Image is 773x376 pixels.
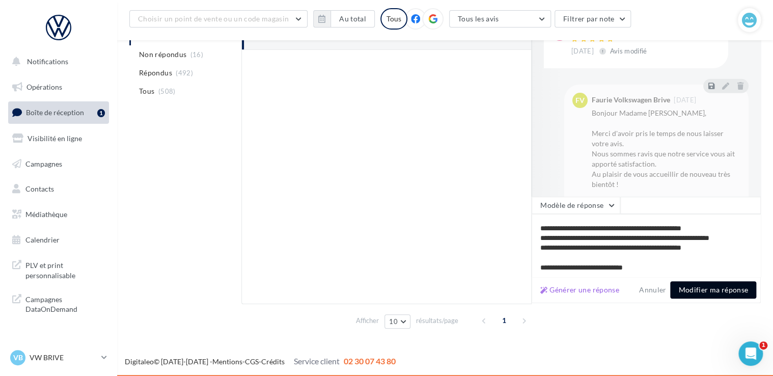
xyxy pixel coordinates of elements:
button: Au total [313,10,375,28]
button: 10 [384,314,410,329]
span: Calendrier [25,235,60,244]
button: Générer une réponse [536,284,623,296]
span: Avis modifié [610,47,647,55]
p: VW BRIVE [30,353,97,363]
span: 1 [759,341,767,350]
span: Médiathèque [25,210,67,219]
span: résultats/page [416,316,458,326]
span: Opérations [26,83,62,91]
a: Contacts [6,178,111,200]
a: VB VW BRIVE [8,348,109,367]
span: Campagnes DataOnDemand [25,292,105,314]
button: Annuler [635,284,670,296]
div: Bonjour Madame [PERSON_NAME], Merci d'avoir pris le temps de nous laisser votre avis. Nous sommes... [592,108,740,210]
a: PLV et print personnalisable [6,254,111,284]
span: 1 [496,312,512,329]
span: Contacts [25,184,54,193]
span: [DATE] [674,97,696,103]
a: Opérations [6,76,111,98]
a: Calendrier [6,229,111,251]
span: VB [13,353,23,363]
span: Afficher [356,316,379,326]
span: Répondus [139,68,172,78]
span: Visibilité en ligne [27,134,82,143]
span: 02 30 07 43 80 [344,356,396,366]
span: Tous les avis [458,14,499,23]
a: Crédits [261,357,285,366]
span: 10 [389,317,398,326]
span: (492) [176,69,193,77]
span: Service client [294,356,340,366]
a: Campagnes [6,153,111,175]
iframe: Intercom live chat [738,341,763,366]
a: Mentions [212,357,242,366]
span: (508) [158,87,176,95]
button: Au total [330,10,375,28]
a: Visibilité en ligne [6,128,111,149]
span: PLV et print personnalisable [25,258,105,280]
span: Campagnes [25,159,62,168]
button: Filtrer par note [555,10,631,28]
a: Digitaleo [125,357,154,366]
span: Notifications [27,57,68,66]
span: [DATE] [571,47,594,56]
span: Non répondus [139,49,186,60]
a: Médiathèque [6,204,111,225]
div: Tous [380,8,407,30]
span: (16) [190,50,203,59]
a: Campagnes DataOnDemand [6,288,111,318]
button: Modèle de réponse [532,197,620,214]
button: Tous les avis [449,10,551,28]
a: Boîte de réception1 [6,101,111,123]
div: Faurie Volkswagen Brive [592,96,670,103]
button: Notifications [6,51,107,72]
span: FV [575,95,585,105]
button: Choisir un point de vente ou un code magasin [129,10,308,28]
span: Tous [139,86,154,96]
span: Boîte de réception [26,108,84,117]
div: 1 [97,109,105,117]
button: Modifier ma réponse [670,281,756,299]
span: © [DATE]-[DATE] - - - [125,357,396,366]
span: Choisir un point de vente ou un code magasin [138,14,289,23]
a: CGS [245,357,259,366]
